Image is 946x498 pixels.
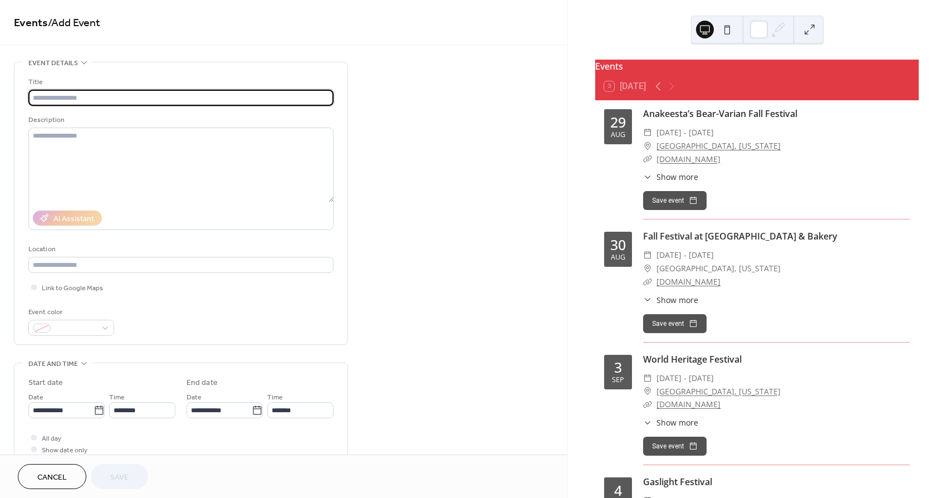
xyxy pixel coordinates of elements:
[267,392,283,403] span: Time
[28,392,43,403] span: Date
[656,294,698,306] span: Show more
[18,464,86,489] button: Cancel
[643,385,652,398] div: ​
[643,153,652,166] div: ​
[109,392,125,403] span: Time
[28,76,331,88] div: Title
[656,262,781,275] span: [GEOGRAPHIC_DATA], [US_STATE]
[656,385,781,398] a: [GEOGRAPHIC_DATA], [US_STATE]
[611,131,625,139] div: Aug
[643,171,652,183] div: ​
[37,472,67,484] span: Cancel
[656,417,698,428] span: Show more
[187,392,202,403] span: Date
[643,275,652,289] div: ​
[42,433,61,445] span: All day
[643,353,742,365] a: World Heritage Festival
[643,139,652,153] div: ​
[643,314,707,333] button: Save event
[656,248,714,262] span: [DATE] - [DATE]
[643,437,707,456] button: Save event
[643,294,652,306] div: ​
[595,60,919,73] div: Events
[656,139,781,153] a: [GEOGRAPHIC_DATA], [US_STATE]
[28,377,63,389] div: Start date
[656,154,720,164] a: [DOMAIN_NAME]
[614,484,622,497] div: 4
[610,238,626,252] div: 30
[28,114,331,126] div: Description
[28,243,331,255] div: Location
[42,445,87,456] span: Show date only
[643,230,837,242] a: Fall Festival at [GEOGRAPHIC_DATA] & Bakery
[656,399,720,409] a: [DOMAIN_NAME]
[610,115,626,129] div: 29
[643,398,652,411] div: ​
[614,360,622,374] div: 3
[643,191,707,210] button: Save event
[28,57,78,69] span: Event details
[643,417,698,428] button: ​Show more
[643,294,698,306] button: ​Show more
[643,476,712,488] a: Gaslight Festival
[656,171,698,183] span: Show more
[643,248,652,262] div: ​
[187,377,218,389] div: End date
[643,372,652,385] div: ​
[28,306,112,318] div: Event color
[656,126,714,139] span: [DATE] - [DATE]
[611,254,625,261] div: Aug
[656,372,714,385] span: [DATE] - [DATE]
[14,12,48,34] a: Events
[612,377,624,384] div: Sep
[28,358,78,370] span: Date and time
[643,171,698,183] button: ​Show more
[643,108,797,120] a: Anakeesta’s Bear-Varian Fall Festival
[643,126,652,139] div: ​
[643,417,652,428] div: ​
[643,262,652,275] div: ​
[48,12,100,34] span: / Add Event
[656,276,720,287] a: [DOMAIN_NAME]
[42,282,103,294] span: Link to Google Maps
